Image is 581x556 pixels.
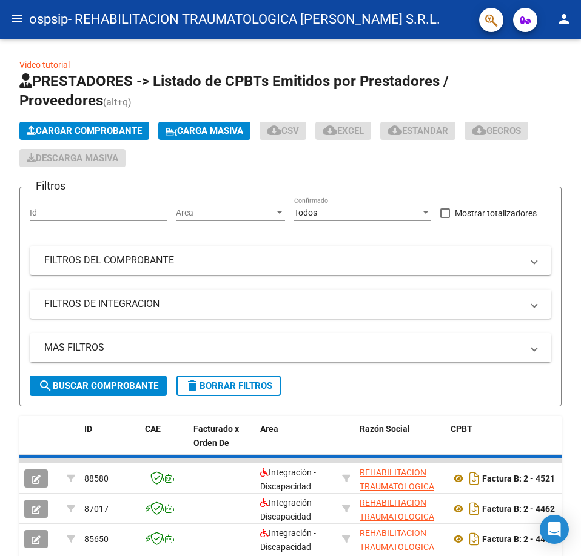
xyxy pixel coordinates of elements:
[388,125,448,136] span: Estandar
[30,333,551,362] mat-expansion-panel-header: MAS FILTROS
[294,208,317,217] span: Todos
[30,246,551,275] mat-expansion-panel-header: FILTROS DEL COMPROBANTE
[260,424,278,434] span: Area
[84,534,109,544] span: 85650
[189,416,255,469] datatable-header-cell: Facturado x Orden De
[84,424,92,434] span: ID
[388,123,402,137] mat-icon: cloud_download
[145,424,161,434] span: CAE
[19,73,449,109] span: PRESTADORES -> Listado de CPBTs Emitidos por Prestadores / Proveedores
[84,474,109,483] span: 88580
[166,125,243,136] span: Carga Masiva
[140,416,189,469] datatable-header-cell: CAE
[19,149,126,167] button: Descarga Masiva
[30,376,167,396] button: Buscar Comprobante
[360,526,441,552] div: 30714155446
[355,416,446,469] datatable-header-cell: Razón Social
[176,376,281,396] button: Borrar Filtros
[19,60,70,70] a: Video tutorial
[260,468,316,491] span: Integración - Discapacidad
[27,153,118,164] span: Descarga Masiva
[10,12,24,26] mat-icon: menu
[158,122,250,140] button: Carga Masiva
[260,122,306,140] button: CSV
[19,122,149,140] button: Cargar Comprobante
[360,498,434,535] span: REHABILITACION TRAUMATOLOGICA MOYA S.R.L.
[360,468,434,505] span: REHABILITACION TRAUMATOLOGICA MOYA S.R.L.
[360,496,441,521] div: 30714155446
[472,125,521,136] span: Gecros
[176,208,274,218] span: Area
[260,528,316,552] span: Integración - Discapacidad
[38,379,53,393] mat-icon: search
[260,498,316,521] span: Integración - Discapacidad
[193,424,239,448] span: Facturado x Orden De
[465,122,528,140] button: Gecros
[323,123,337,137] mat-icon: cloud_download
[315,122,371,140] button: EXCEL
[44,341,522,354] mat-panel-title: MAS FILTROS
[455,206,537,220] span: Mostrar totalizadores
[30,290,551,319] mat-expansion-panel-header: FILTROS DE INTEGRACION
[451,424,472,434] span: CPBT
[38,380,158,391] span: Buscar Comprobante
[380,122,455,140] button: Estandar
[466,499,482,518] i: Descargar documento
[446,416,573,469] datatable-header-cell: CPBT
[29,6,68,33] span: ospsip
[30,177,72,194] h3: Filtros
[19,149,126,167] app-download-masive: Descarga masiva de comprobantes (adjuntos)
[482,534,555,544] strong: Factura B: 2 - 4409
[27,125,142,136] span: Cargar Comprobante
[540,515,569,544] div: Open Intercom Messenger
[472,123,486,137] mat-icon: cloud_download
[482,504,555,514] strong: Factura B: 2 - 4462
[44,297,522,311] mat-panel-title: FILTROS DE INTEGRACION
[482,474,555,483] strong: Factura B: 2 - 4521
[466,529,482,549] i: Descargar documento
[103,96,132,108] span: (alt+q)
[79,416,140,469] datatable-header-cell: ID
[255,416,337,469] datatable-header-cell: Area
[185,379,200,393] mat-icon: delete
[84,504,109,514] span: 87017
[557,12,571,26] mat-icon: person
[360,424,410,434] span: Razón Social
[466,469,482,488] i: Descargar documento
[185,380,272,391] span: Borrar Filtros
[323,125,364,136] span: EXCEL
[267,123,281,137] mat-icon: cloud_download
[44,254,522,267] mat-panel-title: FILTROS DEL COMPROBANTE
[360,466,441,491] div: 30714155446
[68,6,440,33] span: - REHABILITACION TRAUMATOLOGICA [PERSON_NAME] S.R.L.
[267,125,299,136] span: CSV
